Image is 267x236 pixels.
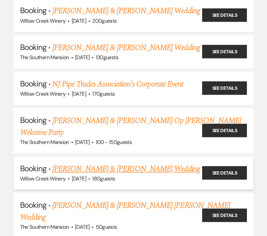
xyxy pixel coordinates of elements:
[20,90,66,97] span: Willow Creek Winery
[52,5,200,17] a: [PERSON_NAME] & [PERSON_NAME] Wedding
[75,54,90,61] span: [DATE]
[20,54,69,61] span: The Southern Mansion
[96,54,118,61] span: 130 guests
[92,17,117,24] span: 200 guests
[202,9,247,22] a: See Details
[202,209,247,222] a: See Details
[20,79,46,89] span: Booking
[52,163,200,175] a: [PERSON_NAME] & [PERSON_NAME] Wedding
[20,42,46,52] span: Booking
[52,42,200,54] a: [PERSON_NAME] & [PERSON_NAME] Wedding
[72,175,86,182] span: [DATE]
[20,175,66,182] span: Willow Creek Winery
[20,115,241,138] a: [PERSON_NAME] & [PERSON_NAME] Op [PERSON_NAME] Welcome Party
[72,90,86,97] span: [DATE]
[20,115,46,125] span: Booking
[20,200,230,223] a: [PERSON_NAME] & [PERSON_NAME] [PERSON_NAME] Wedding
[20,5,46,15] span: Booking
[20,224,69,230] span: The Southern Mansion
[202,124,247,137] a: See Details
[92,175,115,182] span: 180 guests
[20,200,46,210] span: Booking
[202,82,247,95] a: See Details
[75,224,90,230] span: [DATE]
[92,90,115,97] span: 170 guests
[52,78,183,90] a: NJ Pipe Trades Association's Corporate Event
[20,163,46,174] span: Booking
[20,139,69,146] span: The Southern Mansion
[20,17,66,24] span: Willow Creek Winery
[202,45,247,59] a: See Details
[96,139,132,146] span: 100 - 150 guests
[202,166,247,180] a: See Details
[96,224,117,230] span: 50 guests
[75,139,90,146] span: [DATE]
[72,17,86,24] span: [DATE]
